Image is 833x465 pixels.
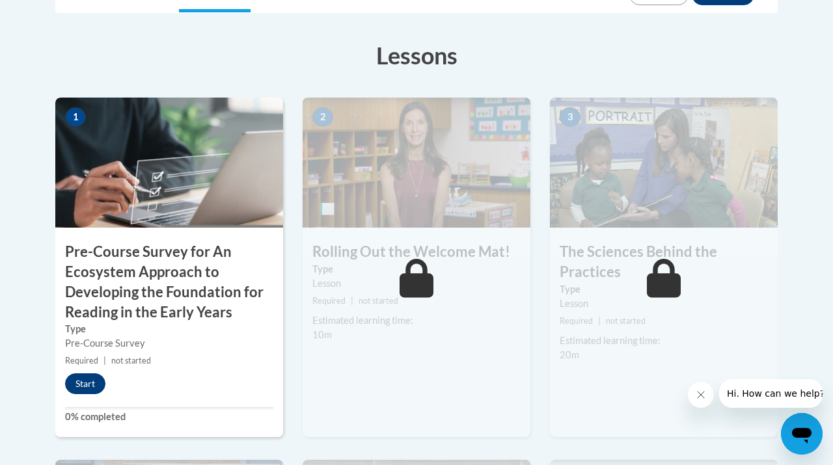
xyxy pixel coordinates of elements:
[550,98,778,228] img: Course Image
[312,313,521,328] div: Estimated learning time:
[312,276,521,291] div: Lesson
[359,296,398,306] span: not started
[312,262,521,276] label: Type
[65,373,105,394] button: Start
[312,296,346,306] span: Required
[55,242,283,322] h3: Pre-Course Survey for An Ecosystem Approach to Developing the Foundation for Reading in the Early...
[65,410,273,424] label: 0% completed
[688,382,714,408] iframe: Close message
[55,98,283,228] img: Course Image
[103,356,106,365] span: |
[312,107,333,127] span: 2
[55,39,778,72] h3: Lessons
[65,107,86,127] span: 1
[606,316,646,326] span: not started
[303,98,530,228] img: Course Image
[560,349,579,360] span: 20m
[312,329,332,340] span: 10m
[560,297,768,311] div: Lesson
[8,9,105,20] span: Hi. How can we help?
[781,413,823,455] iframe: Button to launch messaging window
[351,296,353,306] span: |
[719,379,823,408] iframe: Message from company
[560,316,593,326] span: Required
[560,107,580,127] span: 3
[560,282,768,297] label: Type
[111,356,151,365] span: not started
[560,334,768,348] div: Estimated learning time:
[65,356,98,365] span: Required
[65,336,273,351] div: Pre-Course Survey
[550,242,778,282] h3: The Sciences Behind the Practices
[303,242,530,262] h3: Rolling Out the Welcome Mat!
[598,316,601,326] span: |
[65,322,273,336] label: Type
